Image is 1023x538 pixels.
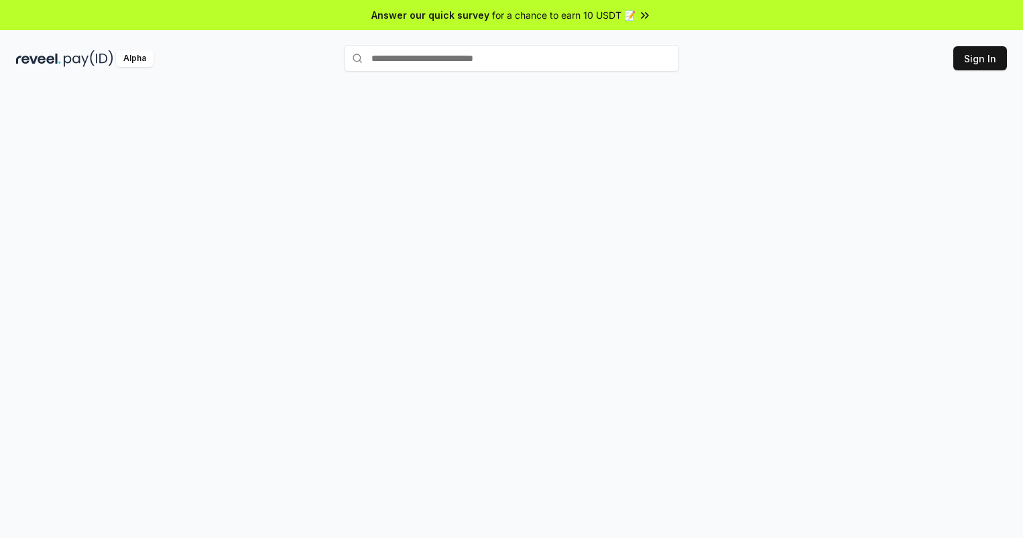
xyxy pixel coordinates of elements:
span: for a chance to earn 10 USDT 📝 [492,8,636,22]
span: Answer our quick survey [371,8,489,22]
img: pay_id [64,50,113,67]
img: reveel_dark [16,50,61,67]
div: Alpha [116,50,154,67]
button: Sign In [953,46,1007,70]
